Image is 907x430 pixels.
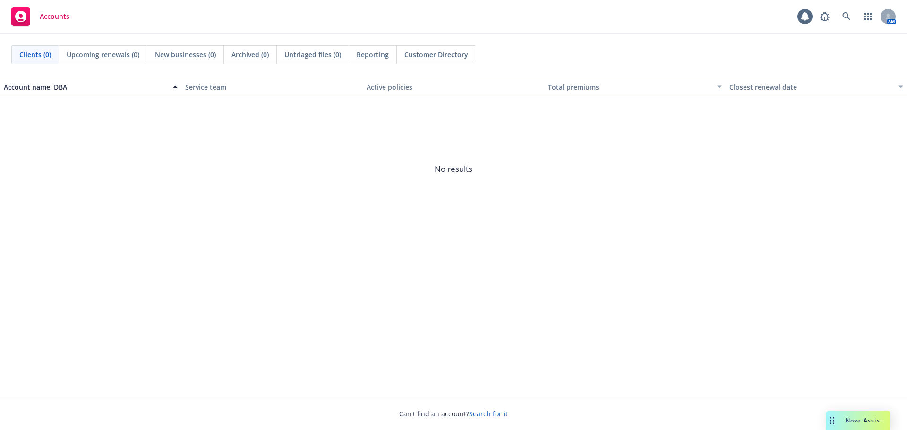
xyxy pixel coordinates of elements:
span: New businesses (0) [155,50,216,59]
a: Switch app [859,7,878,26]
button: Nova Assist [826,411,890,430]
span: Untriaged files (0) [284,50,341,59]
div: Closest renewal date [729,82,893,92]
button: Total premiums [544,76,726,98]
span: Accounts [40,13,69,20]
span: Reporting [357,50,389,59]
button: Service team [181,76,363,98]
span: Customer Directory [404,50,468,59]
a: Search [837,7,856,26]
div: Account name, DBA [4,82,167,92]
span: Archived (0) [231,50,269,59]
div: Drag to move [826,411,838,430]
a: Search for it [469,409,508,418]
div: Service team [185,82,359,92]
a: Report a Bug [815,7,834,26]
a: Accounts [8,3,73,30]
button: Active policies [363,76,544,98]
span: Clients (0) [19,50,51,59]
span: Can't find an account? [399,409,508,419]
button: Closest renewal date [726,76,907,98]
div: Total premiums [548,82,711,92]
div: Active policies [367,82,540,92]
span: Upcoming renewals (0) [67,50,139,59]
span: Nova Assist [846,416,883,424]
